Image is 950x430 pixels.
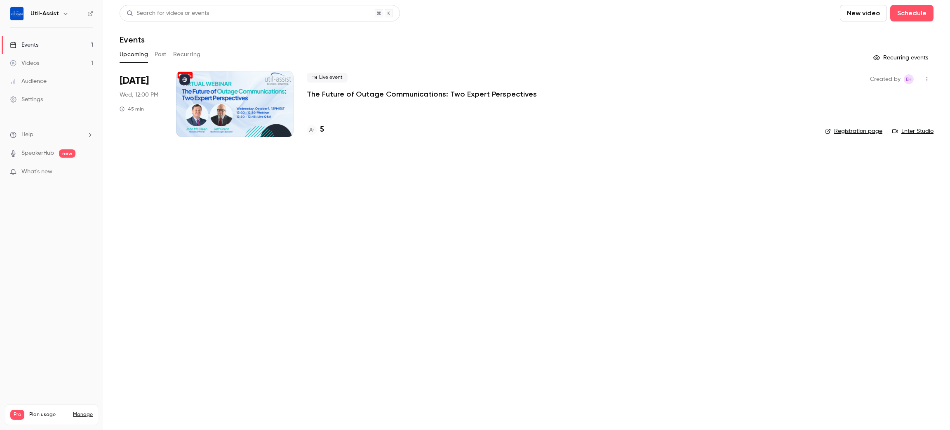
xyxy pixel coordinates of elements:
h6: Util-Assist [31,9,59,18]
span: Wed, 12:00 PM [120,91,158,99]
a: Manage [73,411,93,418]
h4: 5 [320,124,324,135]
button: New video [840,5,887,21]
div: Settings [10,95,43,104]
span: EH [906,74,912,84]
h1: Events [120,35,145,45]
a: Enter Studio [892,127,934,135]
span: [DATE] [120,74,149,87]
button: Past [155,48,167,61]
span: Pro [10,410,24,420]
span: new [59,149,75,158]
span: Help [21,130,33,139]
div: Oct 1 Wed, 12:00 PM (America/Toronto) [120,71,163,137]
button: Recurring events [870,51,934,64]
div: 45 min [120,106,144,112]
div: Events [10,41,38,49]
img: Util-Assist [10,7,24,20]
button: Recurring [173,48,201,61]
div: Audience [10,77,47,85]
div: Videos [10,59,39,67]
a: SpeakerHub [21,149,54,158]
span: Emily Henderson [904,74,914,84]
span: Plan usage [29,411,68,418]
a: The Future of Outage Communications: Two Expert Perspectives [307,89,537,99]
span: Live event [307,73,348,83]
div: Search for videos or events [127,9,209,18]
span: What's new [21,168,52,176]
a: Registration page [825,127,882,135]
span: Created by [870,74,901,84]
button: Schedule [890,5,934,21]
button: Upcoming [120,48,148,61]
a: 5 [307,124,324,135]
li: help-dropdown-opener [10,130,93,139]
